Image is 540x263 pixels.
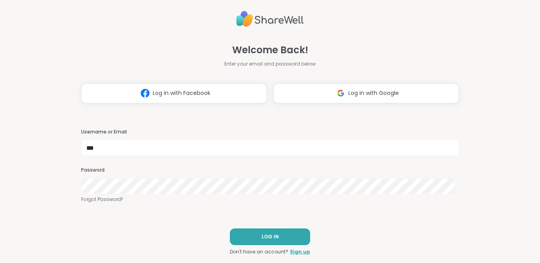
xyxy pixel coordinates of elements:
[262,233,279,240] span: LOG IN
[232,43,308,57] span: Welcome Back!
[81,129,459,135] h3: Username or Email
[81,83,267,103] button: Log in with Facebook
[81,167,459,174] h3: Password
[273,83,459,103] button: Log in with Google
[236,8,304,30] img: ShareWell Logo
[230,228,310,245] button: LOG IN
[348,89,399,97] span: Log in with Google
[230,248,288,255] span: Don't have an account?
[153,89,210,97] span: Log in with Facebook
[290,248,310,255] a: Sign up
[81,196,459,203] a: Forgot Password?
[224,60,316,68] span: Enter your email and password below
[333,86,348,101] img: ShareWell Logomark
[138,86,153,101] img: ShareWell Logomark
